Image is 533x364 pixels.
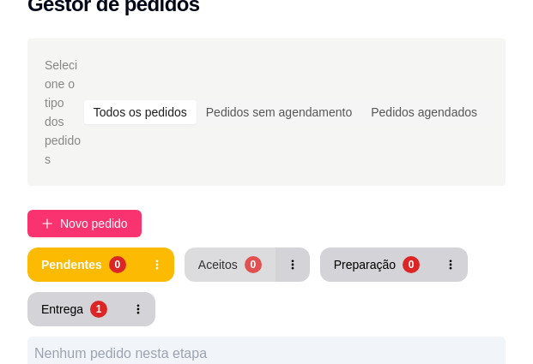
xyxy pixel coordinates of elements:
[185,248,276,282] button: Aceitos0
[41,301,83,318] div: Entrega
[198,256,238,273] div: Aceitos
[41,256,102,273] div: Pendentes
[245,256,262,273] div: 0
[27,248,140,282] button: Pendentes0
[109,256,126,273] div: 0
[34,343,499,364] div: Nenhum pedido nesta etapa
[90,301,107,318] div: 1
[60,214,128,233] span: Novo pedido
[27,292,121,326] button: Entrega1
[320,248,433,282] button: Preparação0
[45,56,82,169] span: Selecione o tipo dos pedidos
[84,100,197,124] div: Todos os pedidos
[41,218,53,230] span: plus
[403,256,420,273] div: 0
[197,100,361,124] div: Pedidos sem agendamento
[361,100,487,124] div: Pedidos agendados
[334,256,396,273] div: Preparação
[27,210,142,237] button: Novo pedido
